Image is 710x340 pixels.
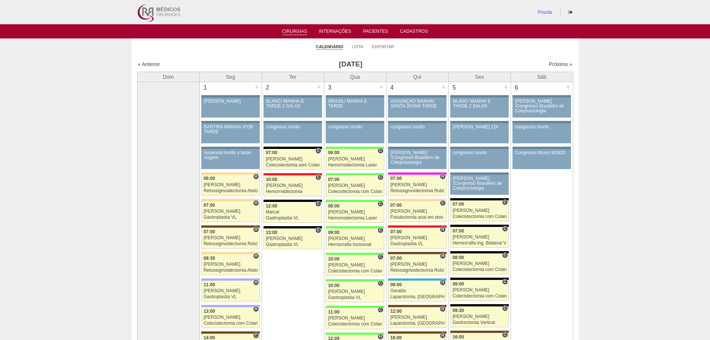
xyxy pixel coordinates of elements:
span: Hospital [440,227,445,233]
div: 4 [386,82,398,93]
span: 09:00 [328,230,340,235]
div: Key: Assunção [388,225,446,228]
div: [PERSON_NAME] [452,314,507,319]
div: Key: Bartira [201,172,259,175]
div: Retossigmoidectomia Robótica [203,241,258,246]
div: [PERSON_NAME] [328,157,382,162]
div: [PERSON_NAME] [328,210,382,215]
span: 10:00 [328,256,340,262]
span: Consultório [378,201,383,207]
div: BLANC/ MANHÃ E TARDE 2 SALAS [266,99,319,109]
a: H 12:00 [PERSON_NAME] Laparotomia, [GEOGRAPHIC_DATA], Drenagem, Bridas [388,307,446,328]
span: Hospital [253,200,259,206]
a: congresso murilo [388,123,446,143]
div: Key: Aviso [450,172,508,175]
a: Ausencia murilo a tarde viagem [201,149,259,169]
div: Retossigmoidectomia Robótica [390,188,444,193]
a: H 08:30 [PERSON_NAME] Retossigmoidectomia Abdominal VL [201,254,259,275]
div: congresso murilo [515,125,568,130]
span: 11:00 [328,309,340,315]
h3: [DATE] [242,59,459,70]
div: [PERSON_NAME] [452,235,507,240]
span: Hospital [253,174,259,180]
div: Colecistectomia com Colangiografia VL [328,189,382,194]
div: [PERSON_NAME] [203,315,258,320]
div: Ausencia murilo a tarde viagem [204,150,257,160]
span: Consultório [378,307,383,313]
div: Fistulectomia anal em dois tempos [390,215,444,220]
span: Consultório [378,227,383,233]
div: Colecistectomia com Colangiografia VL [328,322,382,327]
div: Key: Aviso [264,95,322,97]
a: [PERSON_NAME] [201,97,259,118]
th: Dom [137,72,199,82]
div: Key: Pro Matre [388,172,446,175]
div: [PERSON_NAME] [328,183,382,188]
div: Colecistectomia sem Colangiografia VL [266,163,320,168]
div: Hemorroidectomia [266,189,320,194]
span: 07:00 [390,256,402,261]
div: BLANC/ MANHÃ E TARDE 2 SALAS [453,99,506,109]
div: Key: Aviso [450,121,508,123]
span: Consultório [378,148,383,154]
div: Key: Brasil [326,200,384,202]
span: Consultório [253,333,259,339]
div: [PERSON_NAME] [328,316,382,321]
div: Laparotomia, [GEOGRAPHIC_DATA], Drenagem, Bridas [390,321,444,326]
div: [PERSON_NAME] [328,236,382,241]
div: + [441,82,447,92]
div: Key: Santa Joana [201,225,259,228]
div: [PERSON_NAME] /Congresso Brasileiro de Coloproctologia [453,176,506,191]
div: Colecistectomia com Colangiografia VL [452,294,507,299]
div: Gastroplastia VL [203,294,258,299]
div: congresso murilo [453,150,506,155]
a: Próximo » [549,61,572,67]
a: congresso murilo [326,123,384,143]
div: [PERSON_NAME] [390,235,444,240]
div: Key: Bartira [201,199,259,201]
span: 07:00 [328,177,340,182]
div: Key: Blanc [450,304,508,306]
span: Consultório [502,199,508,205]
div: Key: Aviso [388,147,446,149]
div: Key: Assunção [264,173,322,175]
a: C 09:00 [PERSON_NAME] Herniorrafia Incisional [326,228,384,249]
span: Consultório [502,332,508,338]
div: Key: Brasil [326,226,384,228]
div: 2 [262,82,274,93]
span: 07:00 [390,176,402,181]
a: C 10:00 [PERSON_NAME] Colecistectomia com Colangiografia VL [326,255,384,276]
span: 09:00 [452,281,464,287]
span: Consultório [502,279,508,285]
a: Cadastros [400,29,428,36]
div: congresso murilo [391,125,444,130]
span: Consultório [440,200,445,206]
div: 6 [511,82,523,93]
a: C 07:00 [PERSON_NAME] Colecistectomia sem Colangiografia VL [264,149,322,170]
div: Gastroplastia VL [266,216,320,221]
span: Hospital [378,334,383,340]
div: Key: Santa Joana [388,252,446,254]
div: Key: Aviso [264,121,322,123]
a: H 07:00 [PERSON_NAME] Retossigmoidectomia Robótica [388,175,446,196]
div: [PERSON_NAME] [390,183,444,187]
a: Priscila [537,10,552,15]
span: 13:00 [203,309,215,314]
span: 07:00 [452,202,464,207]
div: [PERSON_NAME] [266,183,320,188]
div: [PERSON_NAME] 12h [453,125,506,130]
a: C 06:00 [PERSON_NAME] Hemorroidectomia Laser [326,149,384,170]
div: Key: Brasil [326,173,384,175]
span: Hospital [253,306,259,312]
a: congresso murilo [264,123,322,143]
div: + [316,82,322,92]
div: [PERSON_NAME] [328,289,382,294]
div: Key: Blanc [450,225,508,227]
a: H 11:00 [PERSON_NAME] Gastroplastia VL [201,281,259,302]
span: Consultório [502,252,508,258]
div: [PERSON_NAME] [203,288,258,293]
a: C 07:00 [PERSON_NAME] Colecistectomia com Colangiografia VL [326,175,384,196]
th: Sex [448,72,511,82]
div: 1 [200,82,211,93]
div: Key: Aviso [388,95,446,97]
